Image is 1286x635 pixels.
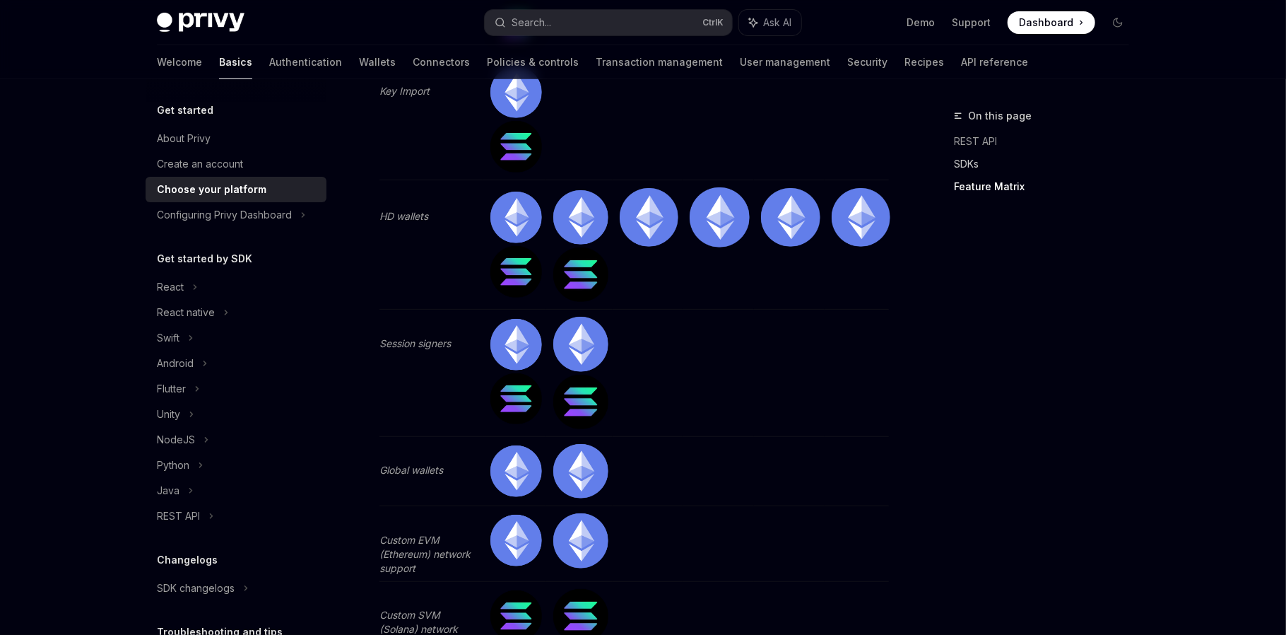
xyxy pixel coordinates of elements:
[157,457,189,474] div: Python
[907,16,935,30] a: Demo
[157,156,243,173] div: Create an account
[1019,16,1073,30] span: Dashboard
[157,508,200,525] div: REST API
[553,375,608,429] img: solana.png
[761,188,820,247] img: ethereum.png
[490,192,542,243] img: ethereum.png
[157,279,184,296] div: React
[157,580,235,597] div: SDK changelogs
[490,445,542,497] img: ethereum.png
[702,17,724,28] span: Ctrl K
[490,515,542,566] img: ethereum.png
[157,552,218,569] h5: Changelogs
[596,45,723,79] a: Transaction management
[157,45,202,79] a: Welcome
[379,464,443,476] em: Global wallets
[146,126,326,151] a: About Privy
[512,14,551,31] div: Search...
[968,107,1032,124] span: On this page
[157,13,244,33] img: dark logo
[553,190,608,245] img: ethereum.png
[157,355,194,372] div: Android
[954,175,1140,198] a: Feature Matrix
[157,406,180,423] div: Unity
[219,45,252,79] a: Basics
[379,534,471,574] em: Custom EVM (Ethereum) network support
[1008,11,1095,34] a: Dashboard
[740,45,830,79] a: User management
[157,181,266,198] div: Choose your platform
[490,66,542,118] img: ethereum.png
[157,250,252,267] h5: Get started by SDK
[763,16,791,30] span: Ask AI
[690,187,750,247] img: ethereum.png
[157,102,213,119] h5: Get started
[490,373,542,425] img: solana.png
[413,45,470,79] a: Connectors
[620,188,678,247] img: ethereum.png
[487,45,579,79] a: Policies & controls
[1107,11,1129,34] button: Toggle dark mode
[954,153,1140,175] a: SDKs
[485,10,732,35] button: Search...CtrlK
[359,45,396,79] a: Wallets
[379,337,451,349] em: Session signers
[146,177,326,202] a: Choose your platform
[379,210,428,222] em: HD wallets
[490,121,542,173] img: solana.png
[553,513,608,568] img: ethereum.png
[146,151,326,177] a: Create an account
[553,247,608,302] img: solana.png
[952,16,991,30] a: Support
[954,130,1140,153] a: REST API
[553,317,608,371] img: ethereum.png
[157,304,215,321] div: React native
[847,45,887,79] a: Security
[961,45,1028,79] a: API reference
[379,85,430,97] em: Key Import
[490,319,542,371] img: ethereum.png
[157,431,195,448] div: NodeJS
[157,206,292,223] div: Configuring Privy Dashboard
[739,10,801,35] button: Ask AI
[490,246,542,298] img: solana.png
[904,45,944,79] a: Recipes
[553,444,608,499] img: ethereum.png
[269,45,342,79] a: Authentication
[157,330,179,346] div: Swift
[157,482,179,499] div: Java
[832,188,890,247] img: ethereum.png
[157,380,186,397] div: Flutter
[157,130,211,147] div: About Privy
